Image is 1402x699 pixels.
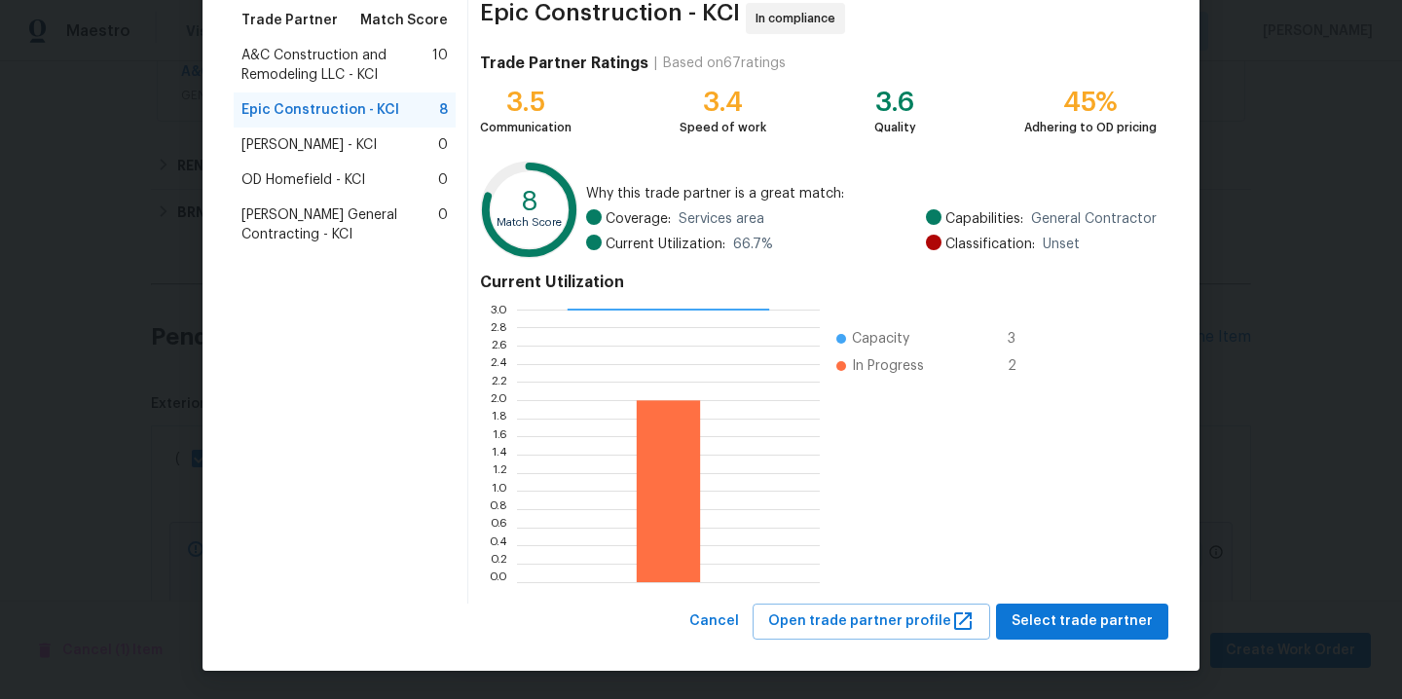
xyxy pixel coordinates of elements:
[241,205,438,244] span: [PERSON_NAME] General Contracting - KCI
[480,118,572,137] div: Communication
[648,54,663,73] div: |
[490,304,507,315] text: 3.0
[490,358,507,370] text: 2.4
[492,413,507,424] text: 1.8
[480,273,1157,292] h4: Current Utilization
[490,558,507,570] text: 0.2
[689,609,739,634] span: Cancel
[490,522,507,533] text: 0.6
[586,184,1157,203] span: Why this trade partner is a great match:
[521,188,538,215] text: 8
[679,209,764,229] span: Services area
[1024,92,1157,112] div: 45%
[438,205,448,244] span: 0
[241,170,365,190] span: OD Homefield - KCI
[241,11,338,30] span: Trade Partner
[680,118,766,137] div: Speed of work
[439,100,448,120] span: 8
[438,135,448,155] span: 0
[490,321,507,333] text: 2.8
[606,209,671,229] span: Coverage:
[663,54,786,73] div: Based on 67 ratings
[996,604,1168,640] button: Select trade partner
[480,3,740,34] span: Epic Construction - KCI
[490,394,507,406] text: 2.0
[489,539,507,551] text: 0.4
[241,100,399,120] span: Epic Construction - KCI
[493,430,507,442] text: 1.6
[945,209,1023,229] span: Capabilities:
[480,92,572,112] div: 3.5
[492,485,507,497] text: 1.0
[1024,118,1157,137] div: Adhering to OD pricing
[874,92,916,112] div: 3.6
[1008,356,1039,376] span: 2
[493,467,507,479] text: 1.2
[492,449,507,460] text: 1.4
[768,609,975,634] span: Open trade partner profile
[1008,329,1039,349] span: 3
[491,376,507,387] text: 2.2
[733,235,773,254] span: 66.7 %
[1031,209,1157,229] span: General Contractor
[1043,235,1080,254] span: Unset
[497,217,562,228] text: Match Score
[682,604,747,640] button: Cancel
[241,46,432,85] span: A&C Construction and Remodeling LLC - KCI
[753,604,990,640] button: Open trade partner profile
[491,340,507,351] text: 2.6
[489,576,507,588] text: 0.0
[432,46,448,85] span: 10
[438,170,448,190] span: 0
[852,356,924,376] span: In Progress
[480,54,648,73] h4: Trade Partner Ratings
[606,235,725,254] span: Current Utilization:
[874,118,916,137] div: Quality
[756,9,843,28] span: In compliance
[360,11,448,30] span: Match Score
[680,92,766,112] div: 3.4
[1012,609,1153,634] span: Select trade partner
[852,329,909,349] span: Capacity
[241,135,377,155] span: [PERSON_NAME] - KCI
[945,235,1035,254] span: Classification:
[489,503,507,515] text: 0.8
